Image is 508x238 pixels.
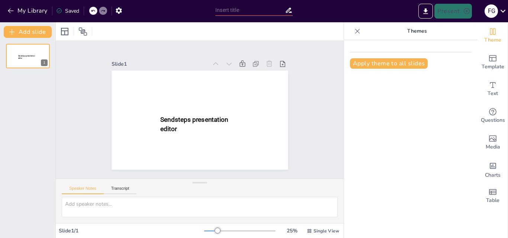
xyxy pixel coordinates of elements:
div: Slide 1 [112,61,208,68]
span: Questions [481,116,505,124]
button: f G [485,4,498,19]
button: Present [434,4,472,19]
span: Table [486,196,499,205]
div: Add charts and graphs [478,156,508,183]
button: My Library [6,5,51,17]
button: Speaker Notes [62,186,104,194]
div: Add images, graphics, shapes or video [478,129,508,156]
span: Position [78,27,87,36]
span: Media [486,143,500,151]
div: Slide 1 / 1 [59,227,204,234]
div: Get real-time input from your audience [478,102,508,129]
div: Add ready made slides [478,49,508,76]
button: Add slide [4,26,52,38]
span: Charts [485,171,501,179]
span: Single View [314,228,339,234]
span: Text [488,89,498,98]
div: Saved [56,7,79,14]
span: Sendsteps presentation editor [160,116,228,132]
div: Layout [59,26,71,38]
span: Theme [484,36,501,44]
div: Add a table [478,183,508,209]
div: 1 [41,59,48,66]
button: Export to PowerPoint [418,4,433,19]
div: Change the overall theme [478,22,508,49]
div: f G [485,4,498,18]
input: Insert title [215,5,285,16]
div: 25 % [283,227,301,234]
button: Apply theme to all slides [350,58,428,69]
span: Template [482,63,504,71]
div: Add text boxes [478,76,508,102]
span: Sendsteps presentation editor [18,55,35,59]
div: 1 [6,44,50,68]
p: Themes [363,22,470,40]
button: Transcript [104,186,137,194]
